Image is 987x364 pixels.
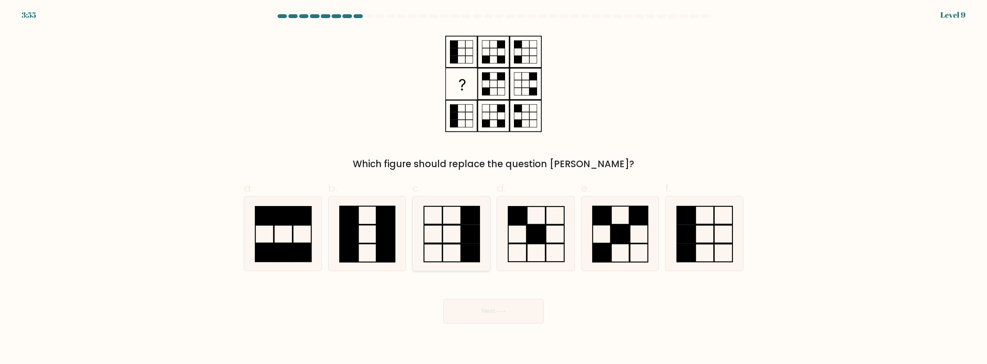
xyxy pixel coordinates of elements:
[412,181,421,196] span: c.
[328,181,337,196] span: b.
[244,181,253,196] span: a.
[248,157,739,171] div: Which figure should replace the question [PERSON_NAME]?
[940,9,965,21] div: Level 9
[665,181,670,196] span: f.
[443,299,544,324] button: Next
[581,181,590,196] span: e.
[22,9,36,21] div: 3:55
[497,181,506,196] span: d.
